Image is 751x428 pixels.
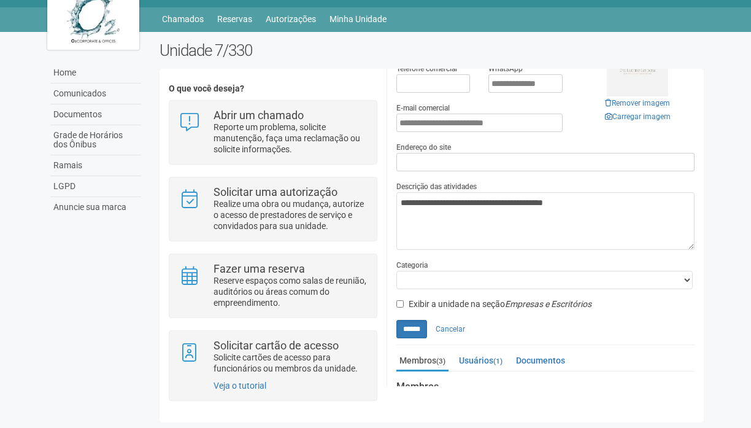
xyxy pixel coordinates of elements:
[266,10,316,28] a: Autorizações
[50,104,141,125] a: Documentos
[396,260,428,271] label: Categoria
[396,103,450,114] label: E-mail comercial
[396,181,477,192] label: Descrição das atividades
[436,357,445,365] small: (3)
[179,187,367,232] a: Solicitar uma autorização Realize uma obra ou mudança, autorize o acesso de prestadores de serviç...
[214,262,305,275] strong: Fazer uma reserva
[179,110,367,155] a: Abrir um chamado Reporte um problema, solicite manutenção, faça uma reclamação ou solicite inform...
[214,381,266,391] a: Veja o tutorial
[162,10,204,28] a: Chamados
[179,263,367,308] a: Fazer uma reserva Reserve espaços como salas de reunião, auditórios ou áreas comum do empreendime...
[513,351,568,370] a: Documentos
[179,340,367,374] a: Solicitar cartão de acesso Solicite cartões de acesso para funcionários ou membros da unidade.
[169,84,377,93] h4: O que você deseja?
[214,122,368,155] p: Reporte um problema, solicite manutenção, faça uma reclamação ou solicite informações.
[396,351,449,372] a: Membros(3)
[396,298,591,311] label: Exibir a unidade na seção
[429,320,472,338] a: Cancelar
[601,96,674,110] button: Remover imagem
[396,63,457,74] label: Telefone comercial
[396,300,404,308] input: Exibir a unidade na seçãoEmpresas e Escritórios
[456,351,506,370] a: Usuários(1)
[601,110,674,123] button: Carregar imagem
[50,63,141,84] a: Home
[214,198,368,232] p: Realize uma obra ou mudança, autorize o acesso de prestadores de serviço e convidados para sua un...
[493,357,503,365] small: (1)
[214,352,368,374] p: Solicite cartões de acesso para funcionários ou membros da unidade.
[214,185,337,198] strong: Solicitar uma autorização
[50,84,141,104] a: Comunicados
[214,275,368,308] p: Reserve espaços como salas de reunião, auditórios ou áreas comum do empreendimento.
[217,10,252,28] a: Reservas
[214,109,304,122] strong: Abrir um chamado
[396,381,695,392] strong: Membros
[396,142,451,153] label: Endereço do site
[50,155,141,176] a: Ramais
[214,339,339,352] strong: Solicitar cartão de acesso
[160,41,704,60] h2: Unidade 7/330
[50,176,141,197] a: LGPD
[50,125,141,155] a: Grade de Horários dos Ônibus
[50,197,141,217] a: Anuncie sua marca
[488,63,523,74] label: WhatsApp
[505,299,591,309] em: Empresas e Escritórios
[329,10,387,28] a: Minha Unidade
